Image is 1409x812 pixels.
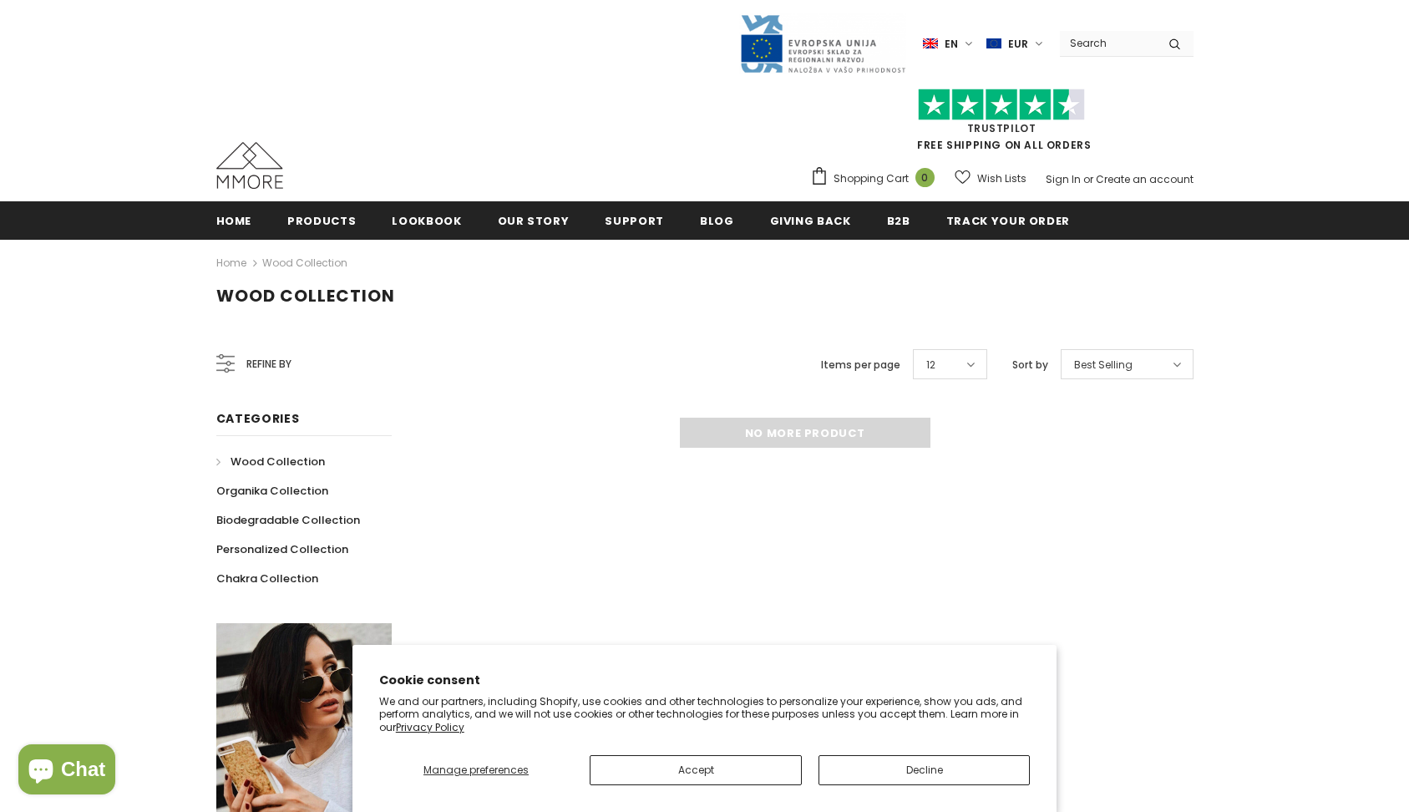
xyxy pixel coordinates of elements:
[946,213,1070,229] span: Track your order
[216,483,328,499] span: Organika Collection
[216,571,318,586] span: Chakra Collection
[379,755,574,785] button: Manage preferences
[1008,36,1028,53] span: EUR
[1074,357,1133,373] span: Best Selling
[918,89,1085,121] img: Trust Pilot Stars
[216,213,252,229] span: Home
[379,672,1031,689] h2: Cookie consent
[246,355,291,373] span: Refine by
[216,476,328,505] a: Organika Collection
[216,447,325,476] a: Wood Collection
[955,164,1026,193] a: Wish Lists
[1046,172,1081,186] a: Sign In
[216,253,246,273] a: Home
[770,201,851,239] a: Giving back
[216,142,283,189] img: MMORE Cases
[590,755,802,785] button: Accept
[216,564,318,593] a: Chakra Collection
[945,36,958,53] span: en
[262,256,347,270] a: Wood Collection
[216,505,360,535] a: Biodegradable Collection
[423,763,529,777] span: Manage preferences
[287,201,356,239] a: Products
[739,13,906,74] img: Javni Razpis
[216,201,252,239] a: Home
[13,744,120,799] inbox-online-store-chat: Shopify online store chat
[392,201,461,239] a: Lookbook
[887,213,910,229] span: B2B
[926,357,935,373] span: 12
[287,213,356,229] span: Products
[498,201,570,239] a: Our Story
[216,512,360,528] span: Biodegradable Collection
[819,755,1031,785] button: Decline
[605,213,664,229] span: support
[498,213,570,229] span: Our Story
[231,454,325,469] span: Wood Collection
[967,121,1036,135] a: Trustpilot
[915,168,935,187] span: 0
[739,36,906,50] a: Javni Razpis
[605,201,664,239] a: support
[810,166,943,191] a: Shopping Cart 0
[216,410,300,427] span: Categories
[1096,172,1194,186] a: Create an account
[834,170,909,187] span: Shopping Cart
[392,213,461,229] span: Lookbook
[977,170,1026,187] span: Wish Lists
[700,201,734,239] a: Blog
[1060,31,1156,55] input: Search Site
[887,201,910,239] a: B2B
[216,535,348,564] a: Personalized Collection
[810,96,1194,152] span: FREE SHIPPING ON ALL ORDERS
[923,37,938,51] img: i-lang-1.png
[1083,172,1093,186] span: or
[700,213,734,229] span: Blog
[1012,357,1048,373] label: Sort by
[946,201,1070,239] a: Track your order
[821,357,900,373] label: Items per page
[396,720,464,734] a: Privacy Policy
[216,541,348,557] span: Personalized Collection
[379,695,1031,734] p: We and our partners, including Shopify, use cookies and other technologies to personalize your ex...
[216,284,395,307] span: Wood Collection
[770,213,851,229] span: Giving back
